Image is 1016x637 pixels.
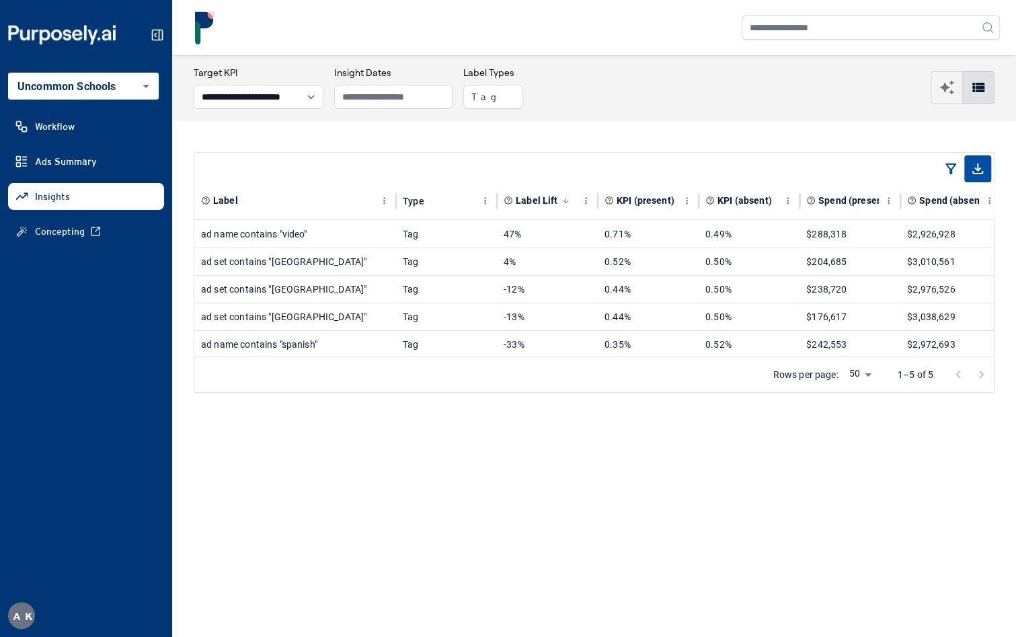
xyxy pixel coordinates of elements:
[201,248,389,275] div: ad set contains "[GEOGRAPHIC_DATA]"
[213,194,238,207] span: Label
[678,192,695,209] button: KPI (present) column menu
[463,85,522,109] button: Tag
[907,221,994,248] div: $2,926,928
[844,366,876,383] div: 50
[201,331,389,358] div: ad name contains "spanish"
[463,66,522,79] h3: Label Types
[504,331,591,358] div: -33%
[907,303,994,330] div: $3,038,629
[403,221,490,248] div: Tag
[806,196,816,205] svg: Total spend on all ads where label is present
[201,276,389,303] div: ad set contains "[GEOGRAPHIC_DATA]"
[8,183,164,210] a: Insights
[617,194,674,207] span: KPI (present)
[201,221,389,248] div: ad name contains "video"
[880,192,897,209] button: Spend (present) column menu
[35,120,75,133] span: Workflow
[504,303,591,330] div: -13%
[477,192,494,209] button: Type column menu
[981,192,998,209] button: Spend (absent) column menu
[705,221,793,248] div: 0.49%
[806,221,894,248] div: $288,318
[705,331,793,358] div: 0.52%
[8,602,35,629] button: AK
[907,196,916,205] svg: Total spend on all ads where label is absent
[806,276,894,303] div: $238,720
[376,192,393,209] button: Label column menu
[35,190,70,203] span: Insights
[818,194,889,207] span: Spend (present)
[403,196,424,207] div: Type
[604,303,692,330] div: 0.44%
[919,194,986,207] span: Spend (absent)
[705,248,793,275] div: 0.50%
[806,303,894,330] div: $176,617
[907,276,994,303] div: $2,976,526
[705,196,715,205] svg: Aggregate KPI value of all ads where label is absent
[201,196,210,205] svg: Element or component part of the ad
[504,221,591,248] div: 47%
[334,66,453,79] h3: Insight Dates
[717,194,772,207] span: KPI (absent)
[504,276,591,303] div: -12%
[8,148,164,175] a: Ads Summary
[604,331,692,358] div: 0.35%
[8,602,35,629] div: A K
[403,276,490,303] div: Tag
[604,248,692,275] div: 0.52%
[403,248,490,275] div: Tag
[604,276,692,303] div: 0.44%
[604,196,614,205] svg: Aggregate KPI value of all ads where label is present
[559,194,573,208] button: Sort
[779,192,796,209] button: KPI (absent) column menu
[964,155,991,182] span: Export as CSV
[403,303,490,330] div: Tag
[504,248,591,275] div: 4%
[201,303,389,330] div: ad set contains "[GEOGRAPHIC_DATA]"
[806,331,894,358] div: $242,553
[188,11,222,44] img: logo
[8,218,164,245] a: Concepting
[898,368,933,381] p: 1–5 of 5
[8,113,164,140] a: Workflow
[8,73,159,100] div: Uncommon Schools
[194,66,323,79] h3: Target KPI
[907,331,994,358] div: $2,972,693
[604,221,692,248] div: 0.71%
[403,331,490,358] div: Tag
[578,192,594,209] button: Label Lift column menu
[773,368,838,381] p: Rows per page:
[806,248,894,275] div: $204,685
[705,303,793,330] div: 0.50%
[35,155,97,168] span: Ads Summary
[705,276,793,303] div: 0.50%
[907,248,994,275] div: $3,010,561
[516,194,557,207] span: Label Lift
[35,225,85,238] span: Concepting
[504,196,513,205] svg: Primary effectiveness metric calculated as a relative difference (% change) in the chosen KPI whe...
